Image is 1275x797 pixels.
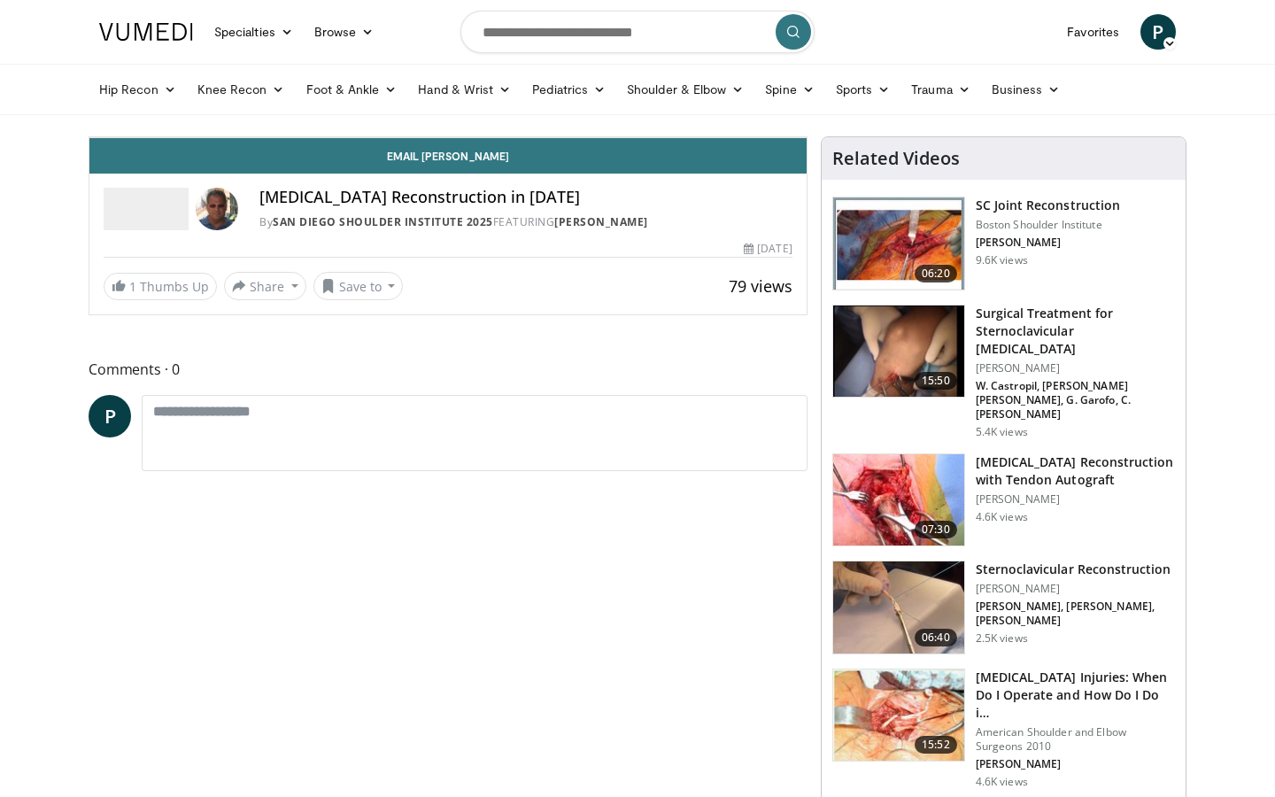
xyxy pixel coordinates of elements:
a: Hip Recon [89,72,187,107]
a: Sports [825,72,901,107]
a: 06:40 Sternoclavicular Reconstruction [PERSON_NAME] [PERSON_NAME], [PERSON_NAME], [PERSON_NAME] 2... [832,561,1175,654]
a: Hand & Wrist [407,72,522,107]
a: Shoulder & Elbow [616,72,754,107]
p: Boston Shoulder Institute [976,218,1120,232]
p: 4.6K views [976,510,1028,524]
img: VuMedi Logo [99,23,193,41]
span: 06:40 [915,629,957,646]
a: Foot & Ankle [296,72,408,107]
h3: [MEDICAL_DATA] Reconstruction with Tendon Autograft [976,453,1175,489]
a: 06:20 SC Joint Reconstruction Boston Shoulder Institute [PERSON_NAME] 9.6K views [832,197,1175,290]
span: 15:52 [915,736,957,754]
a: Business [981,72,1071,107]
h4: [MEDICAL_DATA] Reconstruction in [DATE] [259,188,792,207]
p: [PERSON_NAME] [976,757,1175,771]
span: 15:50 [915,372,957,390]
h3: Surgical Treatment for Sternoclavicular [MEDICAL_DATA] [976,305,1175,358]
p: [PERSON_NAME] [976,361,1175,375]
p: [PERSON_NAME] [976,492,1175,507]
p: 4.6K views [976,775,1028,789]
img: San Diego Shoulder Institute 2025 [104,188,189,230]
h3: [MEDICAL_DATA] Injuries: When Do I Operate and How Do I Do i… [976,669,1175,722]
a: Favorites [1056,14,1130,50]
p: [PERSON_NAME], [PERSON_NAME], [PERSON_NAME] [976,600,1175,628]
button: Save to [313,272,404,300]
span: 07:30 [915,521,957,538]
a: Trauma [900,72,981,107]
a: Email [PERSON_NAME] [89,138,807,174]
img: 51f27917-f64e-471d-b630-3f6ffc4f852e.150x105_q85_crop-smart_upscale.jpg [833,561,964,654]
p: [PERSON_NAME] [976,236,1120,250]
h4: Related Videos [832,148,960,169]
img: Avatar [196,188,238,230]
a: 07:30 [MEDICAL_DATA] Reconstruction with Tendon Autograft [PERSON_NAME] 4.6K views [832,453,1175,547]
a: 15:52 [MEDICAL_DATA] Injuries: When Do I Operate and How Do I Do i… American Shoulder and Elbow S... [832,669,1175,789]
span: 06:20 [915,265,957,282]
a: 15:50 Surgical Treatment for Sternoclavicular [MEDICAL_DATA] [PERSON_NAME] W. Castropil, [PERSON_... [832,305,1175,439]
div: By FEATURING [259,214,792,230]
span: Comments 0 [89,358,807,381]
p: 2.5K views [976,631,1028,646]
img: AMFAUBLRvnRX8J4n4yMDoxOjA4MTs8z0.150x105_q85_crop-smart_upscale.jpg [833,306,964,398]
h3: Sternoclavicular Reconstruction [976,561,1175,578]
a: P [1140,14,1176,50]
video-js: Video Player [89,137,807,138]
p: American Shoulder and Elbow Surgeons 2010 [976,725,1175,754]
a: Spine [754,72,824,107]
p: W. Castropil, [PERSON_NAME] [PERSON_NAME], G. Garofo, C. [PERSON_NAME] [976,379,1175,422]
a: San Diego Shoulder Institute 2025 [273,214,493,229]
span: 1 [129,278,136,295]
a: [PERSON_NAME] [554,214,648,229]
img: juhn_1.png.150x105_q85_crop-smart_upscale.jpg [833,669,964,762]
a: Pediatrics [522,72,616,107]
img: Vx8lr-LI9TPdNKgn4xMDoxOjB1O8AjAz.150x105_q85_crop-smart_upscale.jpg [833,197,964,290]
button: Share [224,272,306,300]
a: Specialties [204,14,304,50]
img: 740ad288-002e-42e6-93bc-828f782ece12.150x105_q85_crop-smart_upscale.jpg [833,454,964,546]
div: [DATE] [744,241,792,257]
p: [PERSON_NAME] [976,582,1175,596]
input: Search topics, interventions [460,11,815,53]
a: Browse [304,14,385,50]
p: 9.6K views [976,253,1028,267]
a: P [89,395,131,437]
h3: SC Joint Reconstruction [976,197,1120,214]
span: 79 views [729,275,792,297]
a: Knee Recon [187,72,296,107]
a: 1 Thumbs Up [104,273,217,300]
p: 5.4K views [976,425,1028,439]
